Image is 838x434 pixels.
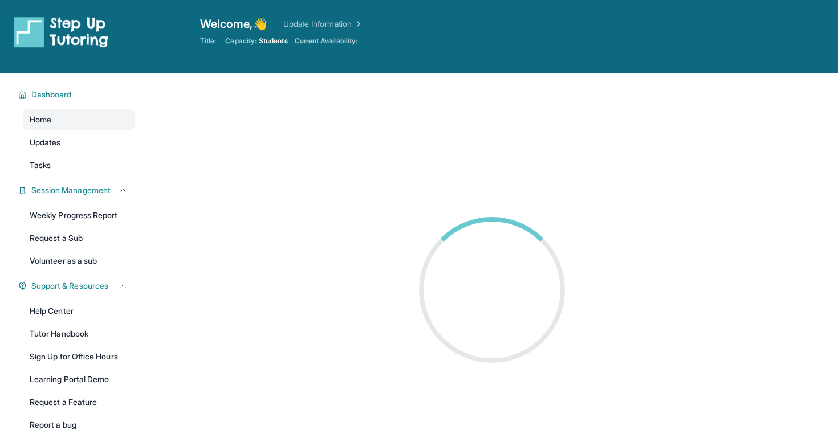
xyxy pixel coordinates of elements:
[27,185,128,196] button: Session Management
[259,36,288,46] span: Students
[23,324,135,344] a: Tutor Handbook
[23,369,135,390] a: Learning Portal Demo
[225,36,257,46] span: Capacity:
[23,346,135,367] a: Sign Up for Office Hours
[30,159,51,171] span: Tasks
[27,280,128,292] button: Support & Resources
[31,89,72,100] span: Dashboard
[23,155,135,175] a: Tasks
[295,36,357,46] span: Current Availability:
[30,137,61,148] span: Updates
[31,280,108,292] span: Support & Resources
[27,89,128,100] button: Dashboard
[14,16,108,48] img: logo
[23,132,135,153] a: Updates
[30,114,51,125] span: Home
[23,109,135,130] a: Home
[200,36,216,46] span: Title:
[283,18,363,30] a: Update Information
[352,18,363,30] img: Chevron Right
[23,251,135,271] a: Volunteer as a sub
[23,301,135,321] a: Help Center
[200,16,267,32] span: Welcome, 👋
[23,228,135,248] a: Request a Sub
[23,205,135,226] a: Weekly Progress Report
[31,185,111,196] span: Session Management
[23,392,135,412] a: Request a Feature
